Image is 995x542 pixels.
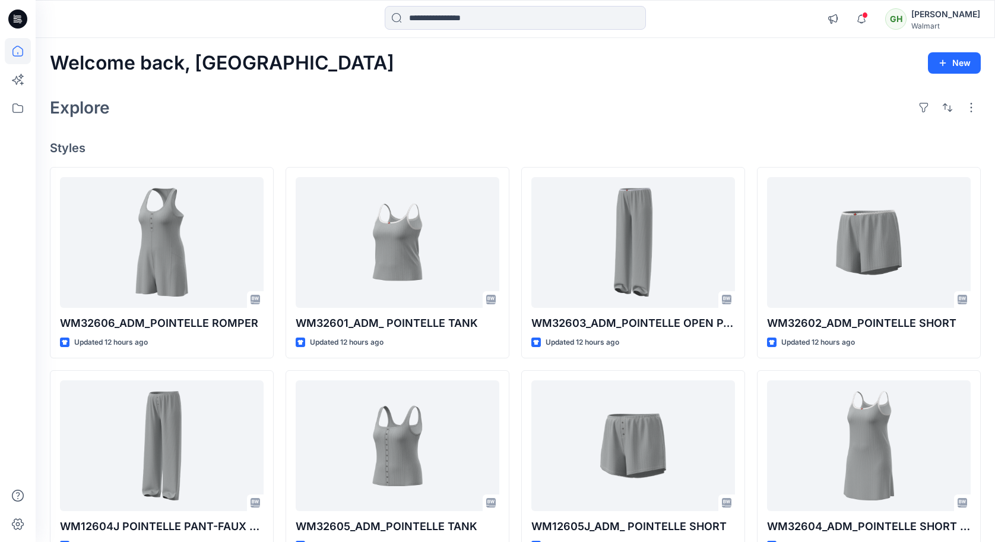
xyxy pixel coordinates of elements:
[767,315,971,332] p: WM32602_ADM_POINTELLE SHORT
[296,518,499,535] p: WM32605_ADM_POINTELLE TANK
[60,315,264,332] p: WM32606_ADM_POINTELLE ROMPER
[296,315,499,332] p: WM32601_ADM_ POINTELLE TANK
[531,177,735,308] a: WM32603_ADM_POINTELLE OPEN PANT
[74,336,148,349] p: Updated 12 hours ago
[911,7,980,21] div: [PERSON_NAME]
[531,315,735,332] p: WM32603_ADM_POINTELLE OPEN PANT
[781,336,855,349] p: Updated 12 hours ago
[911,21,980,30] div: Walmart
[296,380,499,511] a: WM32605_ADM_POINTELLE TANK
[767,380,971,511] a: WM32604_ADM_POINTELLE SHORT CHEMISE
[531,380,735,511] a: WM12605J_ADM_ POINTELLE SHORT
[50,98,110,117] h2: Explore
[546,336,619,349] p: Updated 12 hours ago
[50,52,394,74] h2: Welcome back, [GEOGRAPHIC_DATA]
[767,518,971,535] p: WM32604_ADM_POINTELLE SHORT CHEMISE
[60,518,264,535] p: WM12604J POINTELLE PANT-FAUX FLY & BUTTONS + PICOT
[310,336,384,349] p: Updated 12 hours ago
[60,177,264,308] a: WM32606_ADM_POINTELLE ROMPER
[885,8,907,30] div: GH
[296,177,499,308] a: WM32601_ADM_ POINTELLE TANK
[50,141,981,155] h4: Styles
[531,518,735,535] p: WM12605J_ADM_ POINTELLE SHORT
[60,380,264,511] a: WM12604J POINTELLE PANT-FAUX FLY & BUTTONS + PICOT
[928,52,981,74] button: New
[767,177,971,308] a: WM32602_ADM_POINTELLE SHORT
